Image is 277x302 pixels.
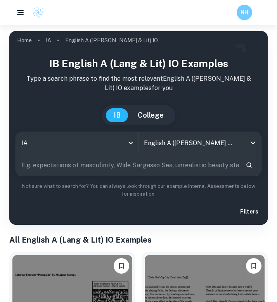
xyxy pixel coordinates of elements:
button: Search [242,158,256,172]
button: NH [237,5,252,20]
button: Bookmark [246,258,261,274]
a: Clastify logo [28,7,44,18]
div: IA [16,132,138,154]
button: Bookmark [114,258,129,274]
h6: NH [240,8,249,17]
p: Type a search phrase to find the most relevant English A ([PERSON_NAME] & Lit) IO examples for you [16,74,261,93]
button: IB [106,108,128,122]
h1: IB English A (Lang & Lit) IO examples [16,56,261,71]
button: Filters [235,205,261,219]
a: IA [46,35,51,46]
h1: All English A (Lang & Lit) IO Examples [9,234,268,246]
button: College [130,108,171,122]
img: Clastify logo [33,7,44,18]
p: Not sure what to search for? You can always look through our example Internal Assessments below f... [16,182,261,198]
img: profile cover [9,31,268,225]
input: E.g. expectations of masculinity, Wide Sargasso Sea, unrealistic beauty standards... [16,154,239,176]
p: English A ([PERSON_NAME] & Lit) IO [65,36,158,45]
button: Open [248,137,258,148]
a: Home [17,35,32,46]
